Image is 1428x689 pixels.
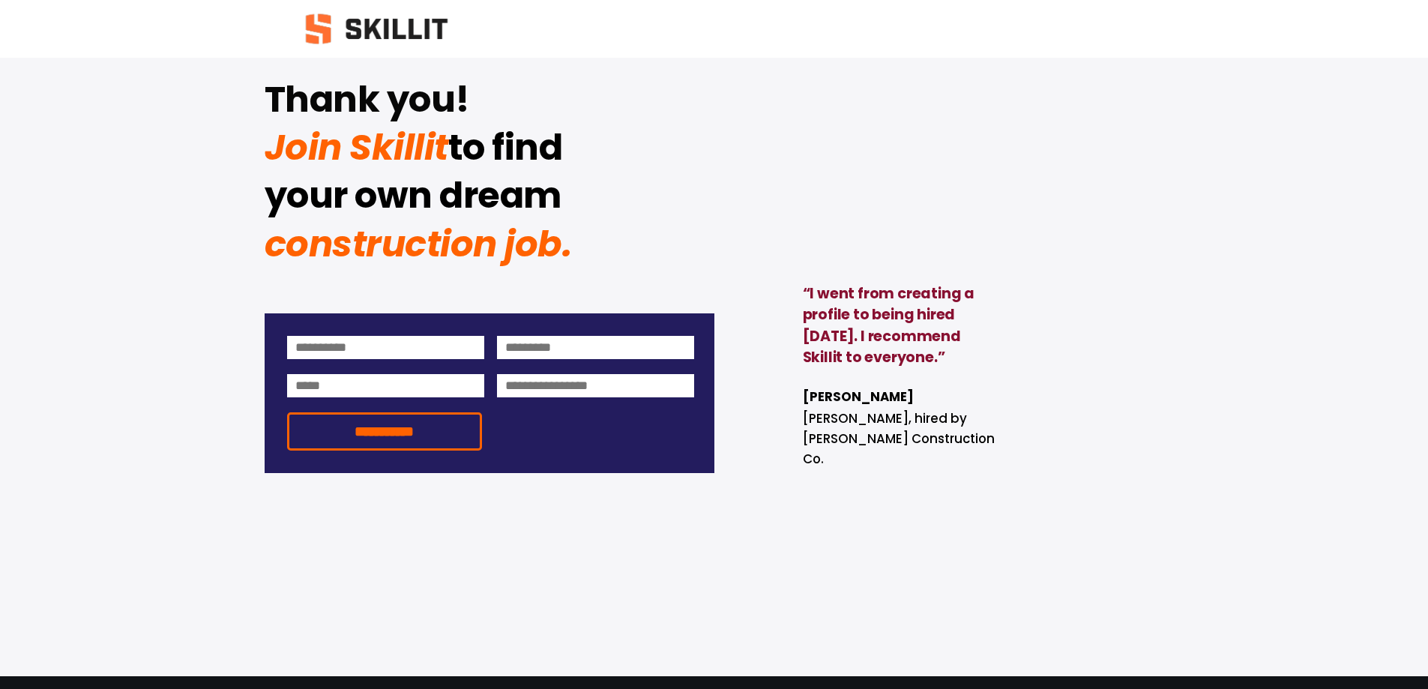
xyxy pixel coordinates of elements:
span: [PERSON_NAME], hired by [PERSON_NAME] Construction Co. [803,388,998,468]
strong: Thank you! [265,72,470,133]
strong: [PERSON_NAME] [803,387,914,409]
em: Join Skillit [265,74,478,172]
em: construction job. [265,219,573,269]
strong: “I went from creating a profile to being hired [DATE]. I recommend Skillit to everyone.” [803,283,977,371]
strong: to find your own dream [265,120,570,229]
